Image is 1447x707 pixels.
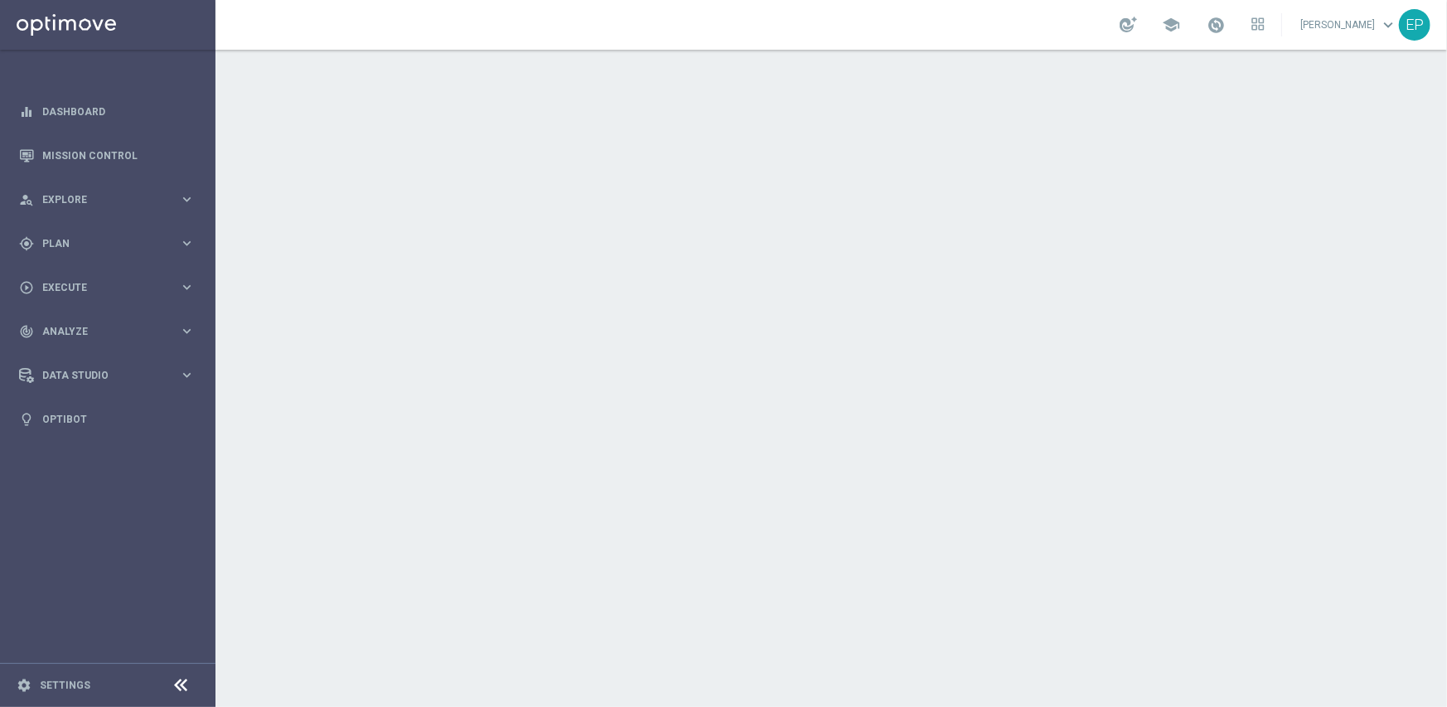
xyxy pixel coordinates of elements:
button: play_circle_outline Execute keyboard_arrow_right [18,281,196,294]
i: play_circle_outline [19,280,34,295]
i: lightbulb [19,412,34,427]
span: keyboard_arrow_down [1379,16,1397,34]
i: settings [17,678,31,693]
button: Mission Control [18,149,196,162]
i: gps_fixed [19,236,34,251]
a: Mission Control [42,133,195,177]
span: Data Studio [42,370,179,380]
i: keyboard_arrow_right [179,323,195,339]
i: equalizer [19,104,34,119]
div: EP [1399,9,1430,41]
div: Plan [19,236,179,251]
div: Mission Control [19,133,195,177]
i: keyboard_arrow_right [179,235,195,251]
div: Analyze [19,324,179,339]
i: keyboard_arrow_right [179,279,195,295]
button: track_changes Analyze keyboard_arrow_right [18,325,196,338]
button: lightbulb Optibot [18,413,196,426]
a: Dashboard [42,90,195,133]
button: person_search Explore keyboard_arrow_right [18,193,196,206]
div: Optibot [19,397,195,441]
a: Optibot [42,397,195,441]
i: track_changes [19,324,34,339]
button: gps_fixed Plan keyboard_arrow_right [18,237,196,250]
span: Explore [42,195,179,205]
span: Execute [42,283,179,293]
i: person_search [19,192,34,207]
div: Dashboard [19,90,195,133]
i: keyboard_arrow_right [179,367,195,383]
div: Explore [19,192,179,207]
button: equalizer Dashboard [18,105,196,119]
a: [PERSON_NAME]keyboard_arrow_down [1299,12,1399,37]
span: Analyze [42,327,179,337]
div: Execute [19,280,179,295]
span: school [1162,16,1180,34]
a: Settings [40,680,90,690]
div: Data Studio [19,368,179,383]
i: keyboard_arrow_right [179,191,195,207]
button: Data Studio keyboard_arrow_right [18,369,196,382]
span: Plan [42,239,179,249]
